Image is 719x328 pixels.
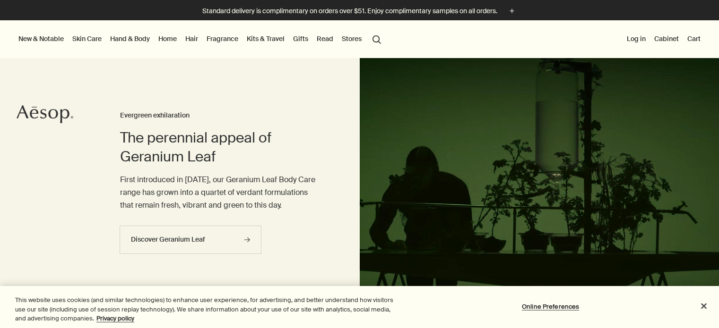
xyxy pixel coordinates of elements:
[205,33,240,45] a: Fragrance
[315,33,335,45] a: Read
[17,105,73,126] a: Aesop
[120,173,322,212] p: First introduced in [DATE], our Geranium Leaf Body Care range has grown into a quartet of verdant...
[245,33,286,45] a: Kits & Travel
[368,30,385,48] button: Open search
[340,33,364,45] button: Stores
[70,33,104,45] a: Skin Care
[17,33,66,45] button: New & Notable
[693,295,714,316] button: Close
[15,295,396,323] div: This website uses cookies (and similar technologies) to enhance user experience, for advertising,...
[120,128,322,166] h2: The perennial appeal of Geranium Leaf
[202,6,497,16] p: Standard delivery is complimentary on orders over $51. Enjoy complimentary samples on all orders.
[17,20,385,58] nav: primary
[521,297,580,316] button: Online Preferences, Opens the preference center dialog
[202,6,517,17] button: Standard delivery is complimentary on orders over $51. Enjoy complimentary samples on all orders.
[156,33,179,45] a: Home
[120,226,261,254] a: Discover Geranium Leaf
[291,33,310,45] a: Gifts
[120,110,322,121] h3: Evergreen exhilaration
[108,33,152,45] a: Hand & Body
[183,33,200,45] a: Hair
[96,314,134,322] a: More information about your privacy, opens in a new tab
[17,105,73,124] svg: Aesop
